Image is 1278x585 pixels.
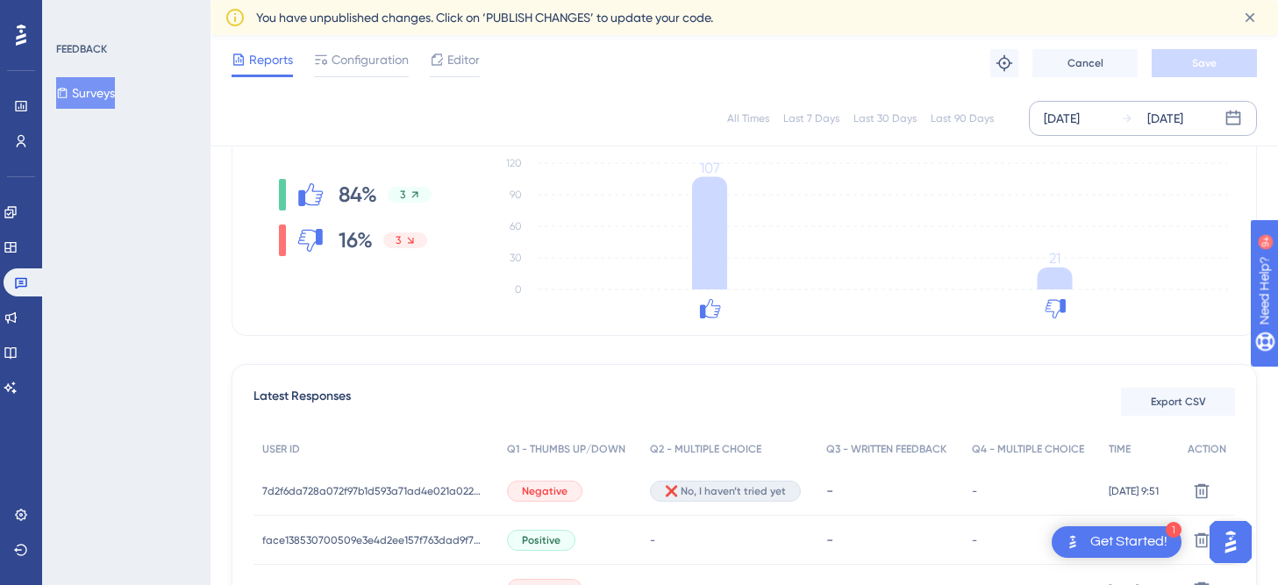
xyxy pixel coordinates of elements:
[727,111,769,125] div: All Times
[1049,250,1060,267] tspan: 21
[396,233,401,247] span: 3
[1151,395,1206,409] span: Export CSV
[665,484,786,498] span: ❌ No, I haven’t tried yet
[1052,526,1182,558] div: Open Get Started! checklist, remaining modules: 1
[339,226,373,254] span: 16%
[1067,56,1103,70] span: Cancel
[972,484,977,498] span: -
[41,4,110,25] span: Need Help?
[1192,56,1217,70] span: Save
[826,442,946,456] span: Q3 - WRITTEN FEEDBACK
[256,7,713,28] span: You have unpublished changes. Click on ‘PUBLISH CHANGES’ to update your code.
[339,181,377,209] span: 84%
[510,220,522,232] tspan: 60
[447,49,480,70] span: Editor
[1188,442,1226,456] span: ACTION
[972,533,977,547] span: -
[853,111,917,125] div: Last 30 Days
[1032,49,1138,77] button: Cancel
[56,77,115,109] button: Surveys
[1090,532,1167,552] div: Get Started!
[400,188,405,202] span: 3
[650,442,761,456] span: Q2 - MULTIPLE CHOICE
[119,9,130,23] div: 9+
[507,442,625,456] span: Q1 - THUMBS UP/DOWN
[510,252,522,264] tspan: 30
[1044,108,1080,129] div: [DATE]
[1147,108,1183,129] div: [DATE]
[1152,49,1257,77] button: Save
[931,111,994,125] div: Last 90 Days
[826,531,954,548] div: -
[1121,388,1235,416] button: Export CSV
[650,533,655,547] span: -
[522,533,560,547] span: Positive
[522,484,568,498] span: Negative
[253,386,351,417] span: Latest Responses
[1109,484,1159,498] span: [DATE] 9:51
[1062,531,1083,553] img: launcher-image-alternative-text
[783,111,839,125] div: Last 7 Days
[332,49,409,70] span: Configuration
[1166,522,1182,538] div: 1
[1204,516,1257,568] iframe: UserGuiding AI Assistant Launcher
[972,442,1084,456] span: Q4 - MULTIPLE CHOICE
[510,189,522,201] tspan: 90
[262,442,300,456] span: USER ID
[262,533,482,547] span: face138530700509e3e4d2ee157f763dad9f7a26a54aaeec53918111f2fb3c5f
[56,42,107,56] div: FEEDBACK
[826,482,954,499] div: -
[515,283,522,296] tspan: 0
[262,484,482,498] span: 7d2f6da728a072f97b1d593a71ad4e021a0229d4d5481bbca983e326804cd667
[1109,442,1131,456] span: TIME
[506,157,522,169] tspan: 120
[700,160,720,176] tspan: 107
[249,49,293,70] span: Reports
